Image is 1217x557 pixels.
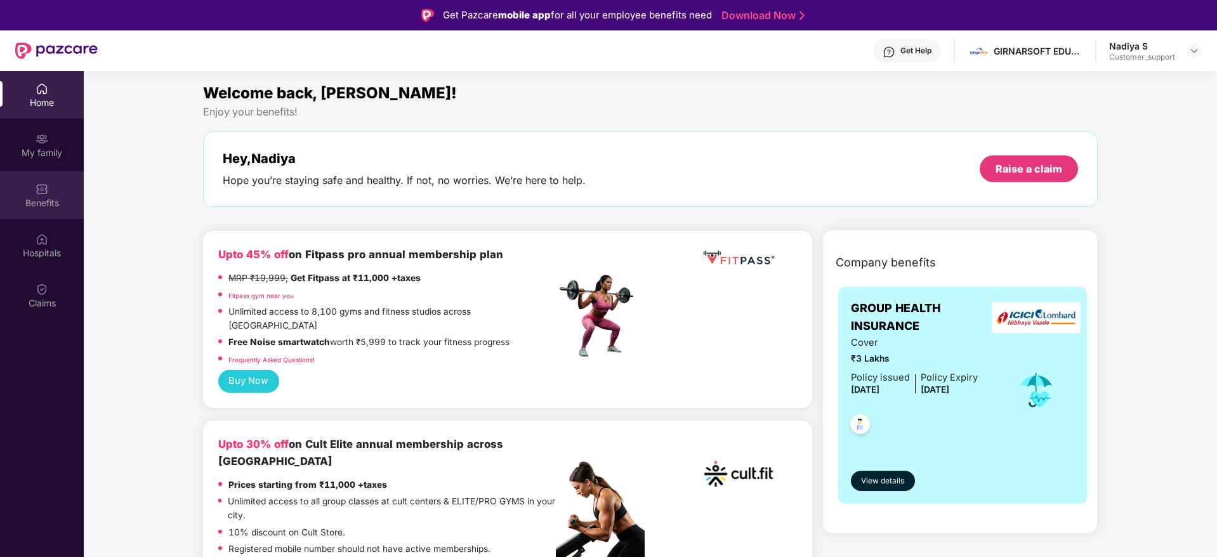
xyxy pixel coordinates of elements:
img: insurerLogo [992,302,1081,333]
img: svg+xml;base64,PHN2ZyBpZD0iSG9zcGl0YWxzIiB4bWxucz0iaHR0cDovL3d3dy53My5vcmcvMjAwMC9zdmciIHdpZHRoPS... [36,233,48,246]
img: svg+xml;base64,PHN2ZyBpZD0iQ2xhaW0iIHhtbG5zPSJodHRwOi8vd3d3LnczLm9yZy8yMDAwL3N2ZyIgd2lkdGg9IjIwIi... [36,283,48,296]
a: Download Now [721,9,801,22]
img: svg+xml;base64,PHN2ZyB3aWR0aD0iMjAiIGhlaWdodD0iMjAiIHZpZXdCb3g9IjAgMCAyMCAyMCIgZmlsbD0ibm9uZSIgeG... [36,133,48,145]
div: Policy issued [851,370,910,385]
img: svg+xml;base64,PHN2ZyBpZD0iQmVuZWZpdHMiIHhtbG5zPSJodHRwOi8vd3d3LnczLm9yZy8yMDAwL3N2ZyIgd2lkdGg9Ij... [36,183,48,195]
div: Hope you’re staying safe and healthy. If not, no worries. We’re here to help. [223,174,586,187]
img: Stroke [799,9,805,22]
img: fpp.png [556,272,645,360]
button: Buy Now [218,370,279,393]
div: Customer_support [1109,52,1175,62]
button: View details [851,471,915,491]
span: Welcome back, [PERSON_NAME]! [203,84,457,102]
p: worth ₹5,999 to track your fitness progress [228,336,510,350]
span: View details [861,475,904,487]
span: Cover [851,336,978,350]
strong: Prices starting from ₹11,000 +taxes [228,480,387,490]
img: fppp.png [701,246,777,270]
p: Unlimited access to all group classes at cult centers & ELITE/PRO GYMS in your city. [228,495,555,522]
img: svg+xml;base64,PHN2ZyB4bWxucz0iaHR0cDovL3d3dy53My5vcmcvMjAwMC9zdmciIHdpZHRoPSI0OC45NDMiIGhlaWdodD... [845,410,876,442]
b: on Cult Elite annual membership across [GEOGRAPHIC_DATA] [218,438,503,467]
strong: Get Fitpass at ₹11,000 +taxes [291,273,421,283]
div: Enjoy your benefits! [203,105,1098,119]
b: Upto 30% off [218,438,289,450]
div: Nadiya S [1109,40,1175,52]
del: MRP ₹19,999, [228,273,288,283]
strong: mobile app [498,9,551,21]
img: cd%20colored%20full%20logo%20(1).png [970,42,988,60]
b: on Fitpass pro annual membership plan [218,248,503,261]
p: Registered mobile number should not have active memberships. [228,542,490,556]
p: 10% discount on Cult Store. [228,526,345,540]
div: Get Help [900,46,931,56]
img: svg+xml;base64,PHN2ZyBpZD0iSGVscC0zMngzMiIgeG1sbnM9Imh0dHA6Ly93d3cudzMub3JnLzIwMDAvc3ZnIiB3aWR0aD... [883,46,895,58]
span: ₹3 Lakhs [851,352,978,366]
span: [DATE] [851,384,879,395]
img: svg+xml;base64,PHN2ZyBpZD0iSG9tZSIgeG1sbnM9Imh0dHA6Ly93d3cudzMub3JnLzIwMDAvc3ZnIiB3aWR0aD0iMjAiIG... [36,82,48,95]
div: GIRNARSOFT EDUCATION SERVICES PRIVATE LIMITED [994,45,1082,57]
span: Company benefits [836,254,936,272]
div: Policy Expiry [921,370,978,385]
img: New Pazcare Logo [15,43,98,59]
p: Unlimited access to 8,100 gyms and fitness studios across [GEOGRAPHIC_DATA] [228,305,556,332]
strong: Free Noise smartwatch [228,337,330,347]
div: Raise a claim [996,162,1062,176]
div: Get Pazcare for all your employee benefits need [443,8,712,23]
img: icon [1016,369,1057,411]
a: Frequently Asked Questions! [228,356,315,364]
img: cult.png [701,436,777,512]
span: GROUP HEALTH INSURANCE [851,299,999,336]
img: svg+xml;base64,PHN2ZyBpZD0iRHJvcGRvd24tMzJ4MzIiIHhtbG5zPSJodHRwOi8vd3d3LnczLm9yZy8yMDAwL3N2ZyIgd2... [1189,46,1199,56]
span: [DATE] [921,384,949,395]
img: Logo [421,9,434,22]
b: Upto 45% off [218,248,289,261]
a: Fitpass gym near you [228,292,294,299]
div: Hey, Nadiya [223,151,586,166]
